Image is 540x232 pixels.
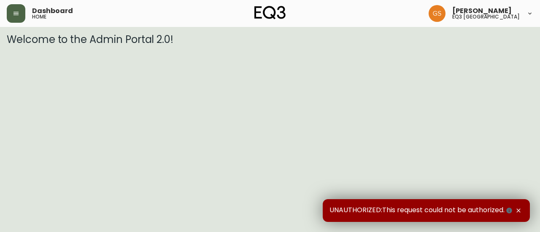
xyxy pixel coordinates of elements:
h5: eq3 [GEOGRAPHIC_DATA] [452,14,520,19]
span: Dashboard [32,8,73,14]
img: 6b403d9c54a9a0c30f681d41f5fc2571 [429,5,445,22]
h3: Welcome to the Admin Portal 2.0! [7,34,533,45]
img: logo [254,6,286,19]
h5: home [32,14,46,19]
span: [PERSON_NAME] [452,8,512,14]
span: UNAUTHORIZED:This request could not be authorized. [329,206,514,215]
